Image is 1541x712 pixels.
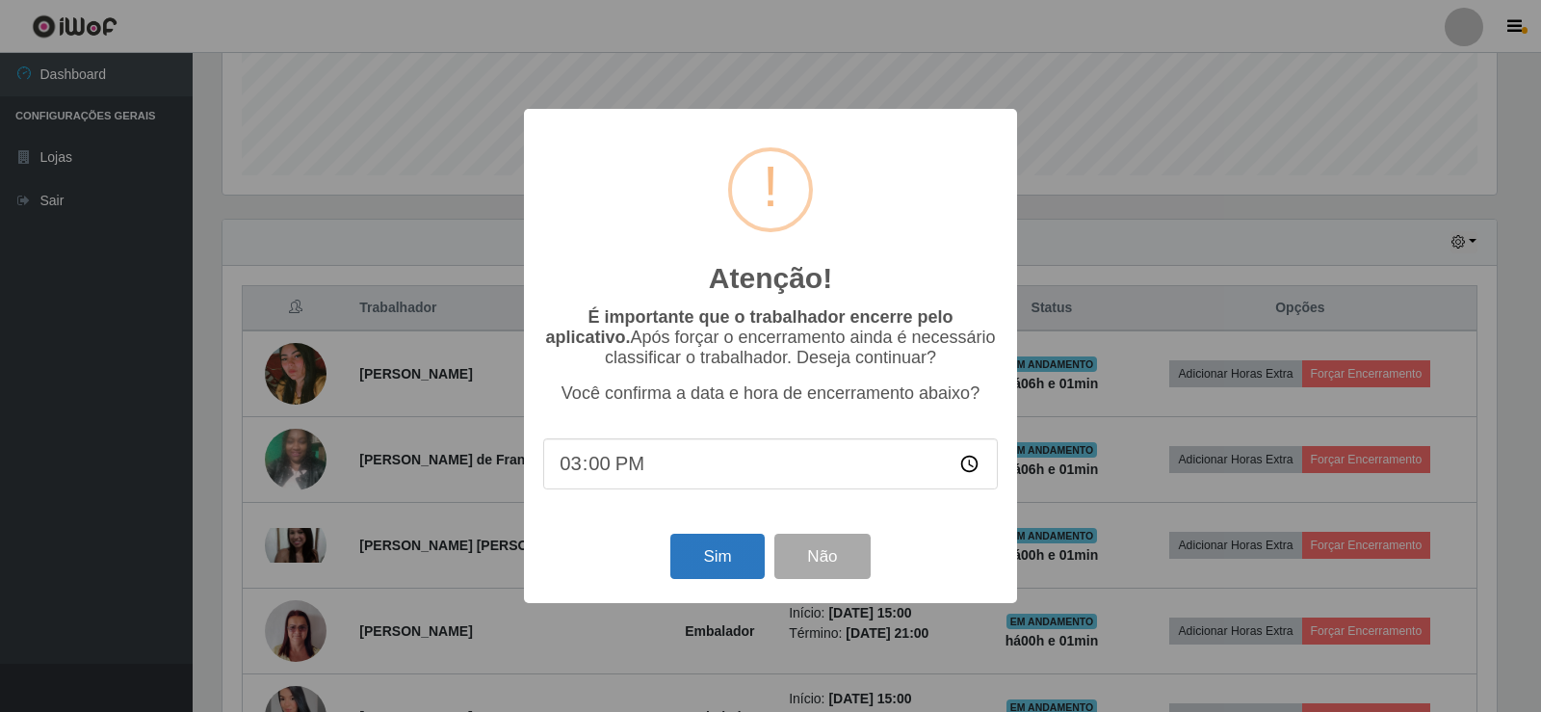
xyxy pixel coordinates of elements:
button: Não [774,534,870,579]
h2: Atenção! [709,261,832,296]
p: Você confirma a data e hora de encerramento abaixo? [543,383,998,404]
button: Sim [670,534,764,579]
p: Após forçar o encerramento ainda é necessário classificar o trabalhador. Deseja continuar? [543,307,998,368]
b: É importante que o trabalhador encerre pelo aplicativo. [545,307,953,347]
